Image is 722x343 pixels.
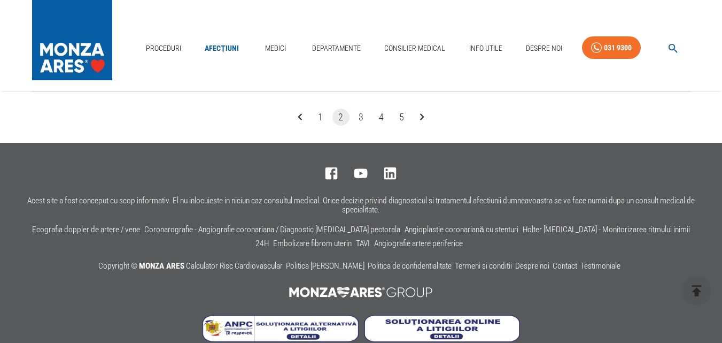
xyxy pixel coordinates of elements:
button: page 2 [332,109,350,126]
a: Coronarografie - Angiografie coronariana / Diagnostic [MEDICAL_DATA] pectorala [144,225,400,234]
button: Go to page 1 [312,109,329,126]
a: Contact [553,261,577,271]
a: Termeni si conditii [455,261,512,271]
a: Medici [258,37,292,59]
a: Testimoniale [580,261,620,271]
p: Copyright © [98,260,624,273]
a: Departamente [308,37,365,59]
a: Proceduri [142,37,185,59]
a: Afecțiuni [200,37,243,59]
a: Embolizare fibrom uterin [273,239,352,248]
button: delete [682,276,711,306]
img: Soluționarea online a litigiilor [364,315,520,342]
a: TAVI [356,239,370,248]
button: Go to previous page [292,109,309,126]
img: MONZA ARES Group [283,281,439,303]
p: Acest site a fost conceput cu scop informativ. El nu inlocuieste in niciun caz consultul medical.... [13,196,709,215]
a: Despre noi [515,261,549,271]
nav: pagination navigation [290,109,432,126]
a: Angiografie artere periferice [374,239,463,248]
a: Consilier Medical [380,37,449,59]
button: Go to page 4 [373,109,390,126]
button: Go to page 5 [393,109,410,126]
a: Angioplastie coronariană cu stenturi [405,225,518,234]
a: Info Utile [465,37,507,59]
a: Calculator Risc Cardiovascular [186,261,283,271]
a: Despre Noi [522,37,566,59]
div: 031 9300 [604,41,632,55]
span: MONZA ARES [139,261,184,271]
a: Politica [PERSON_NAME] [286,261,364,271]
a: 031 9300 [582,36,641,59]
button: Go to next page [414,109,431,126]
a: Politica de confidentialitate [368,261,452,271]
button: Go to page 3 [353,109,370,126]
img: Soluționarea Alternativă a Litigiilor [203,315,359,342]
a: Ecografia doppler de artere / vene [32,225,140,234]
a: Holter [MEDICAL_DATA] - Monitorizarea ritmului inimii 24H [255,225,690,248]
